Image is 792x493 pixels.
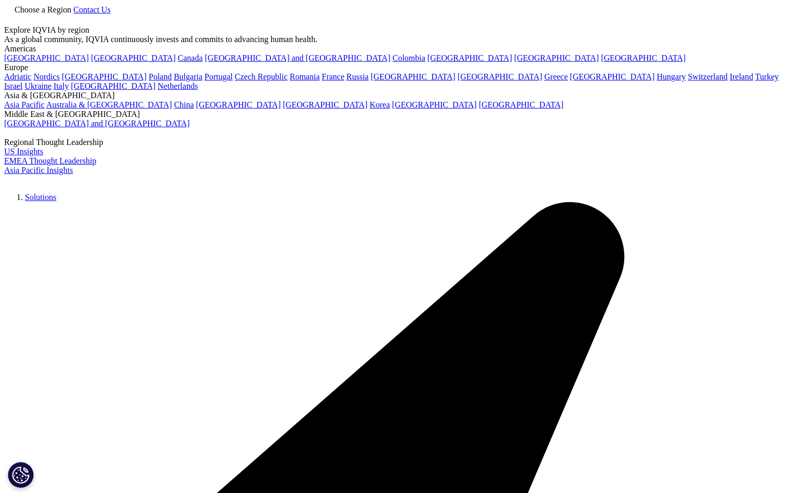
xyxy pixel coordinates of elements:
[322,72,345,81] a: France
[158,82,198,90] a: Netherlands
[174,72,203,81] a: Bulgaria
[656,72,686,81] a: Hungary
[4,166,73,175] a: Asia Pacific Insights
[392,100,477,109] a: [GEOGRAPHIC_DATA]
[33,72,60,81] a: Nordics
[688,72,727,81] a: Switzerland
[4,35,788,44] div: As a global community, IQVIA continuously invests and commits to advancing human health.
[371,72,455,81] a: [GEOGRAPHIC_DATA]
[4,110,788,119] div: Middle East & [GEOGRAPHIC_DATA]
[290,72,320,81] a: Romania
[196,100,280,109] a: [GEOGRAPHIC_DATA]
[46,100,172,109] a: Australia & [GEOGRAPHIC_DATA]
[544,72,568,81] a: Greece
[4,91,788,100] div: Asia & [GEOGRAPHIC_DATA]
[730,72,753,81] a: Ireland
[755,72,779,81] a: Turkey
[4,44,788,54] div: Americas
[514,54,599,62] a: [GEOGRAPHIC_DATA]
[4,119,190,128] a: [GEOGRAPHIC_DATA] and [GEOGRAPHIC_DATA]
[25,193,56,202] a: Solutions
[15,5,71,14] span: Choose a Region
[174,100,194,109] a: China
[25,82,52,90] a: Ukraine
[346,72,369,81] a: Russia
[283,100,368,109] a: [GEOGRAPHIC_DATA]
[205,54,390,62] a: [GEOGRAPHIC_DATA] and [GEOGRAPHIC_DATA]
[53,82,69,90] a: Italy
[149,72,171,81] a: Poland
[91,54,176,62] a: [GEOGRAPHIC_DATA]
[4,100,45,109] a: Asia Pacific
[427,54,512,62] a: [GEOGRAPHIC_DATA]
[4,156,96,165] a: EMEA Thought Leadership
[370,100,390,109] a: Korea
[393,54,425,62] a: Colombia
[235,72,288,81] a: Czech Republic
[601,54,686,62] a: [GEOGRAPHIC_DATA]
[4,63,788,72] div: Europe
[8,462,34,488] button: 쿠키 설정
[479,100,563,109] a: [GEOGRAPHIC_DATA]
[4,138,788,147] div: Regional Thought Leadership
[4,72,31,81] a: Adriatic
[458,72,542,81] a: [GEOGRAPHIC_DATA]
[73,5,111,14] a: Contact Us
[4,54,89,62] a: [GEOGRAPHIC_DATA]
[71,82,155,90] a: [GEOGRAPHIC_DATA]
[178,54,203,62] a: Canada
[4,82,23,90] a: Israel
[4,147,43,156] a: US Insights
[62,72,146,81] a: [GEOGRAPHIC_DATA]
[4,25,788,35] div: Explore IQVIA by region
[205,72,233,81] a: Portugal
[570,72,654,81] a: [GEOGRAPHIC_DATA]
